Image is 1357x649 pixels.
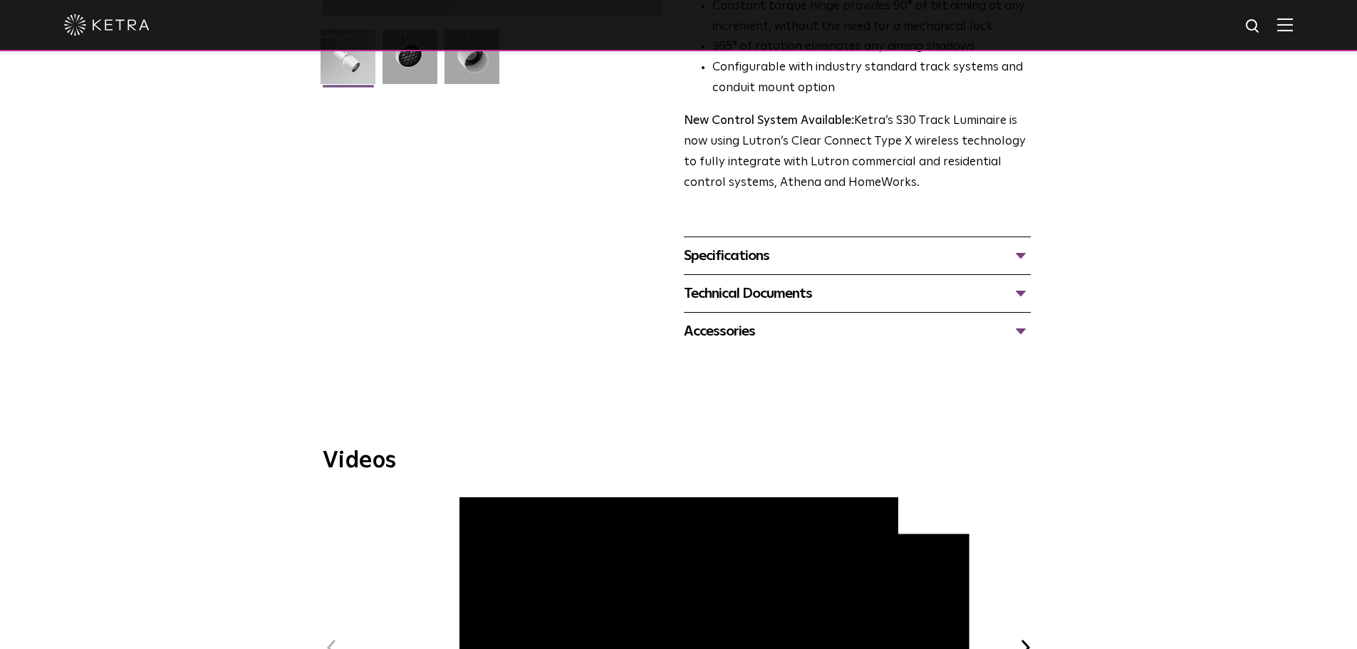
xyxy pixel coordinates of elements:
[684,115,854,127] strong: New Control System Available:
[684,244,1031,267] div: Specifications
[444,29,499,95] img: 9e3d97bd0cf938513d6e
[383,29,437,95] img: 3b1b0dc7630e9da69e6b
[684,320,1031,343] div: Accessories
[684,282,1031,305] div: Technical Documents
[684,111,1031,194] p: Ketra’s S30 Track Luminaire is now using Lutron’s Clear Connect Type X wireless technology to ful...
[323,450,1035,472] h3: Videos
[321,29,375,95] img: S30-Track-Luminaire-2021-Web-Square
[1277,18,1293,31] img: Hamburger%20Nav.svg
[64,14,150,36] img: ketra-logo-2019-white
[712,58,1031,99] li: Configurable with industry standard track systems and conduit mount option
[1244,18,1262,36] img: search icon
